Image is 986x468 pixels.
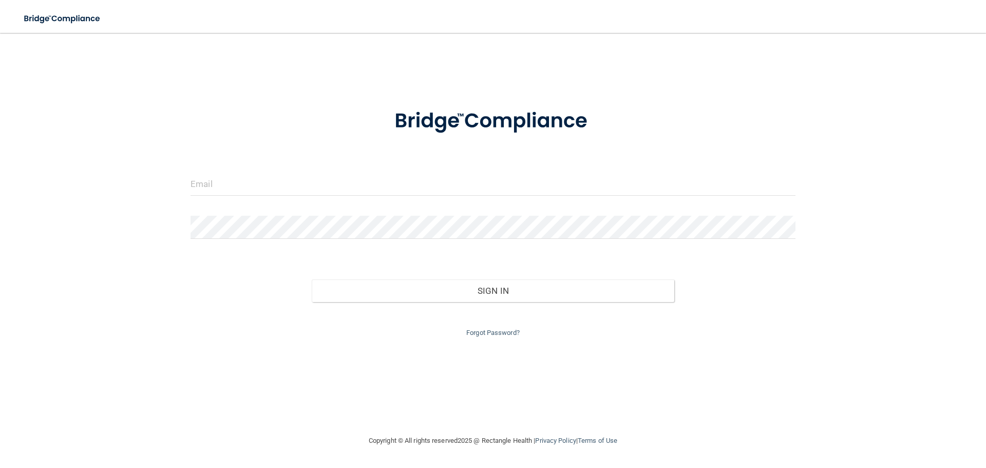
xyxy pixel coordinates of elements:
[578,437,617,444] a: Terms of Use
[373,95,613,148] img: bridge_compliance_login_screen.278c3ca4.svg
[312,279,675,302] button: Sign In
[466,329,520,336] a: Forgot Password?
[191,173,795,196] input: Email
[535,437,576,444] a: Privacy Policy
[15,8,110,29] img: bridge_compliance_login_screen.278c3ca4.svg
[306,424,680,457] div: Copyright © All rights reserved 2025 @ Rectangle Health | |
